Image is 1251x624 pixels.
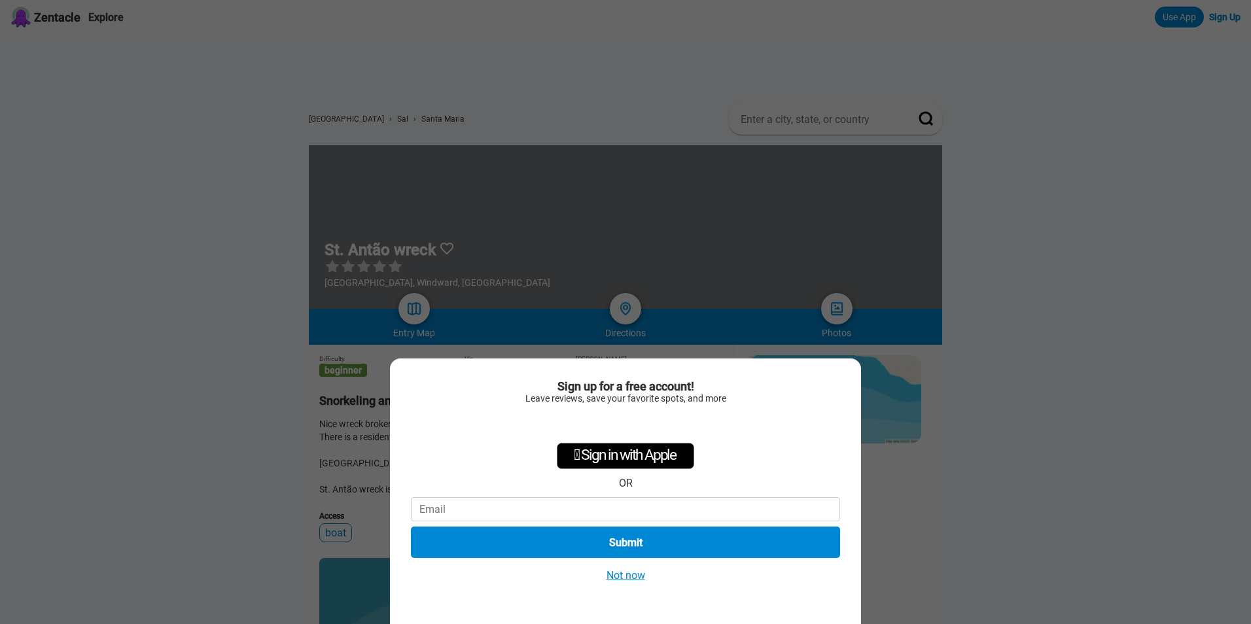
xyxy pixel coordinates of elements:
div: OR [619,477,633,489]
div: Leave reviews, save your favorite spots, and more [411,393,840,404]
div: Sign up for a free account! [411,379,840,393]
div: Sign in with Apple [557,443,694,469]
iframe: Schaltfläche „Über Google anmelden“ [551,410,700,439]
button: Submit [411,527,840,558]
button: Not now [603,568,649,582]
input: Email [411,497,840,521]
